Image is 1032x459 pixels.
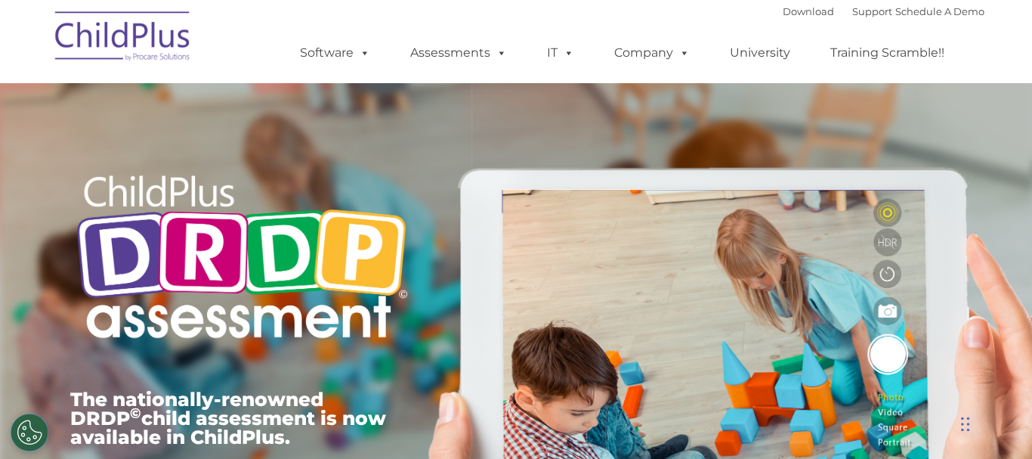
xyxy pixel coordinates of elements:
img: ChildPlus by Procare Solutions [48,1,199,76]
img: Copyright - DRDP Logo Light [70,155,413,364]
a: Support [852,5,892,17]
a: Schedule A Demo [895,5,984,17]
a: Training Scramble!! [815,38,959,68]
font: | [783,5,984,17]
iframe: Chat Widget [956,386,1032,459]
a: IT [532,38,589,68]
a: Download [783,5,834,17]
a: Software [285,38,385,68]
a: University [715,38,805,68]
span: The nationally-renowned DRDP child assessment is now available in ChildPlus. [70,388,386,448]
button: Cookies Settings [11,414,48,451]
div: Drag [961,402,970,447]
sup: © [130,405,141,422]
a: Company [599,38,705,68]
a: Assessments [395,38,522,68]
